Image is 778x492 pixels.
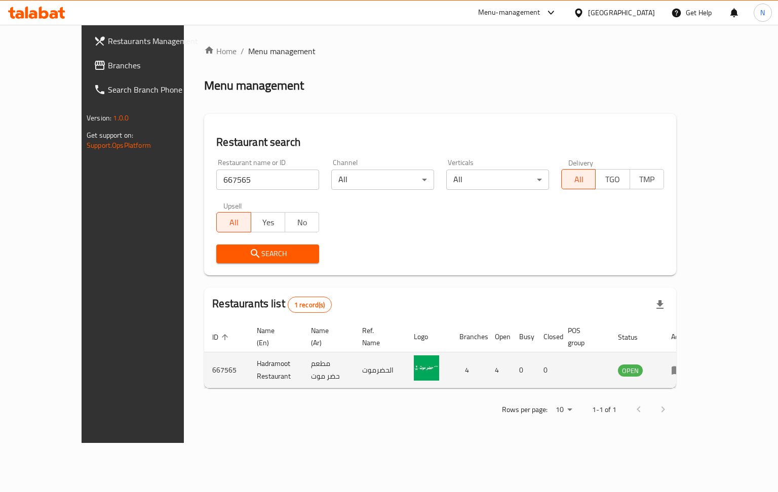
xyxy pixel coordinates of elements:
[216,244,319,263] button: Search
[249,352,303,388] td: Hadramoot Restaurant
[552,402,576,418] div: Rows per page:
[618,365,643,377] span: OPEN
[451,352,487,388] td: 4
[600,172,626,187] span: TGO
[502,403,548,416] p: Rows per page:
[113,111,129,125] span: 1.0.0
[257,324,291,349] span: Name (En)
[86,29,212,53] a: Restaurants Management
[204,45,237,57] a: Home
[588,7,655,18] div: [GEOGRAPHIC_DATA]
[406,321,451,352] th: Logo
[285,212,319,232] button: No
[478,7,540,19] div: Menu-management
[568,159,594,166] label: Delivery
[108,35,204,47] span: Restaurants Management
[251,212,285,232] button: Yes
[248,45,316,57] span: Menu management
[561,169,596,189] button: All
[108,84,204,96] span: Search Branch Phone
[354,352,406,388] td: الحضرموت
[216,135,664,150] h2: Restaurant search
[216,212,251,232] button: All
[634,172,660,187] span: TMP
[204,352,249,388] td: 667565
[414,355,439,381] img: Hadramoot Restaurant
[487,352,511,388] td: 4
[487,321,511,352] th: Open
[212,331,231,343] span: ID
[618,331,651,343] span: Status
[204,321,698,388] table: enhanced table
[568,324,598,349] span: POS group
[630,169,664,189] button: TMP
[303,352,354,388] td: مطعم حضر موت
[223,202,242,209] label: Upsell
[289,215,315,230] span: No
[87,139,151,152] a: Support.OpsPlatform
[221,215,247,230] span: All
[446,170,549,190] div: All
[535,352,560,388] td: 0
[663,321,698,352] th: Action
[224,248,311,260] span: Search
[760,7,765,18] span: N
[311,324,342,349] span: Name (Ar)
[108,59,204,71] span: Branches
[566,172,592,187] span: All
[595,169,630,189] button: TGO
[592,403,616,416] p: 1-1 of 1
[255,215,281,230] span: Yes
[451,321,487,352] th: Branches
[288,300,331,310] span: 1 record(s)
[331,170,434,190] div: All
[216,170,319,190] input: Search for restaurant name or ID..
[535,321,560,352] th: Closed
[87,129,133,142] span: Get support on:
[204,45,676,57] nav: breadcrumb
[212,296,331,313] h2: Restaurants list
[204,77,304,94] h2: Menu management
[511,321,535,352] th: Busy
[86,53,212,77] a: Branches
[362,324,394,349] span: Ref. Name
[241,45,244,57] li: /
[87,111,111,125] span: Version:
[288,297,332,313] div: Total records count
[86,77,212,102] a: Search Branch Phone
[648,293,672,317] div: Export file
[511,352,535,388] td: 0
